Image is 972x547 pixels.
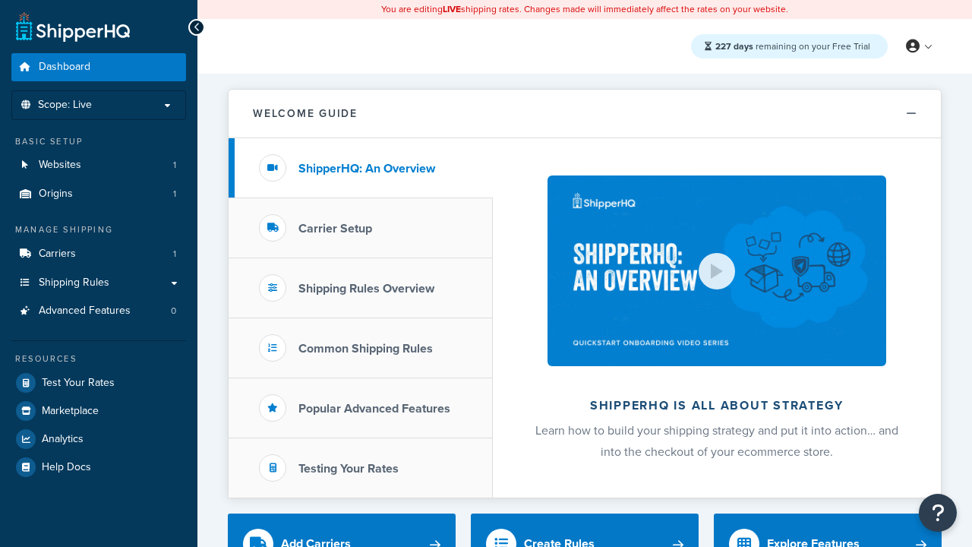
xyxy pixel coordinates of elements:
[42,377,115,390] span: Test Your Rates
[173,188,176,201] span: 1
[443,2,461,16] b: LIVE
[11,151,186,179] li: Websites
[298,162,435,175] h3: ShipperHQ: An Overview
[533,399,901,413] h2: ShipperHQ is all about strategy
[42,433,84,446] span: Analytics
[11,297,186,325] a: Advanced Features0
[39,277,109,289] span: Shipping Rules
[39,305,131,318] span: Advanced Features
[38,99,92,112] span: Scope: Live
[11,454,186,481] a: Help Docs
[42,405,99,418] span: Marketplace
[298,402,450,416] h3: Popular Advanced Features
[173,248,176,261] span: 1
[11,53,186,81] a: Dashboard
[298,342,433,356] h3: Common Shipping Rules
[535,422,898,460] span: Learn how to build your shipping strategy and put it into action… and into the checkout of your e...
[298,282,434,296] h3: Shipping Rules Overview
[39,188,73,201] span: Origins
[11,397,186,425] a: Marketplace
[39,248,76,261] span: Carriers
[11,425,186,453] a: Analytics
[253,108,358,119] h2: Welcome Guide
[11,269,186,297] a: Shipping Rules
[39,159,81,172] span: Websites
[548,175,886,366] img: ShipperHQ is all about strategy
[11,240,186,268] a: Carriers1
[11,151,186,179] a: Websites1
[11,223,186,236] div: Manage Shipping
[11,353,186,365] div: Resources
[298,462,399,476] h3: Testing Your Rates
[298,222,372,236] h3: Carrier Setup
[173,159,176,172] span: 1
[11,240,186,268] li: Carriers
[42,461,91,474] span: Help Docs
[11,297,186,325] li: Advanced Features
[11,180,186,208] li: Origins
[11,369,186,397] a: Test Your Rates
[171,305,176,318] span: 0
[11,180,186,208] a: Origins1
[919,494,957,532] button: Open Resource Center
[39,61,90,74] span: Dashboard
[11,135,186,148] div: Basic Setup
[715,40,753,53] strong: 227 days
[715,40,870,53] span: remaining on your Free Trial
[229,90,941,138] button: Welcome Guide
